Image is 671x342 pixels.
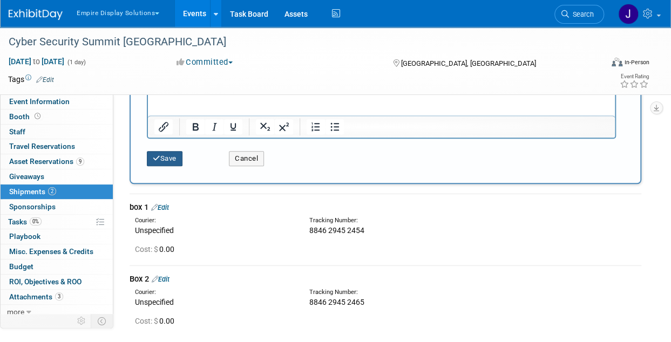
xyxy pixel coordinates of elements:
span: Giveaways [9,172,44,181]
span: more [7,307,24,316]
a: Shipments2 [1,184,113,199]
button: Save [147,151,182,166]
span: 0.00 [135,317,179,325]
span: 9 [76,158,84,166]
span: Playbook [9,232,40,241]
td: Toggle Event Tabs [91,314,113,328]
td: Personalize Event Tab Strip [72,314,91,328]
a: Playbook [1,229,113,244]
span: Travel Reservations [9,142,75,151]
span: Cost: $ [135,317,159,325]
button: Italic [205,119,223,134]
a: Budget [1,259,113,274]
img: ExhibitDay [9,9,63,20]
a: Attachments3 [1,290,113,304]
span: ROI, Objectives & ROO [9,277,82,286]
a: Event Information [1,94,113,109]
td: Tags [8,74,54,85]
span: (1 day) [66,59,86,66]
span: 2 [48,187,56,195]
span: 3 [55,292,63,300]
div: Tracking Number: [309,216,511,225]
span: Staff [9,127,25,136]
span: Attachments [9,292,63,301]
button: Committed [173,57,237,68]
a: Giveaways [1,169,113,184]
span: 0.00 [135,245,179,254]
a: Staff [1,125,113,139]
span: Cost: $ [135,245,159,254]
div: Courier: [135,288,293,297]
img: Format-Inperson.png [612,58,622,66]
button: Bold [186,119,205,134]
span: 8846 2945 2465 [309,298,364,306]
div: Box 2 [130,273,641,285]
div: Tracking Number: [309,288,511,297]
span: [DATE] [DATE] [8,57,65,66]
img: Jessica Luyster [618,4,639,24]
a: more [1,305,113,319]
a: ROI, Objectives & ROO [1,275,113,289]
a: Tasks0% [1,215,113,229]
span: 8846 2945 2454 [309,226,364,235]
span: Booth [9,112,43,121]
button: Cancel [229,151,264,166]
div: Event Rating [620,74,649,79]
span: Search [569,10,594,18]
button: Superscript [275,119,293,134]
div: Cyber Security Summit [GEOGRAPHIC_DATA] [5,32,595,52]
a: Booth [1,110,113,124]
body: Rich Text Area. Press ALT-0 for help. [6,4,462,15]
div: Unspecified [135,297,293,307]
a: Asset Reservations9 [1,154,113,169]
a: Search [554,5,604,24]
span: Event Information [9,97,70,106]
a: Travel Reservations [1,139,113,154]
span: Tasks [8,217,42,226]
span: [GEOGRAPHIC_DATA], [GEOGRAPHIC_DATA] [401,59,536,67]
a: Misc. Expenses & Credits [1,244,113,259]
button: Bullet list [326,119,344,134]
a: Edit [152,275,170,283]
a: Edit [36,76,54,84]
span: to [31,57,42,66]
button: Numbered list [307,119,325,134]
div: Unspecified [135,225,293,236]
button: Insert/edit link [154,119,173,134]
div: Courier: [135,216,293,225]
button: Subscript [256,119,274,134]
button: Underline [224,119,242,134]
span: Misc. Expenses & Credits [9,247,93,256]
div: In-Person [624,58,649,66]
span: Booth not reserved yet [32,112,43,120]
a: Sponsorships [1,200,113,214]
span: 0% [30,217,42,225]
span: Budget [9,262,33,271]
div: box 1 [130,202,641,213]
a: Edit [151,203,169,211]
span: Asset Reservations [9,157,84,166]
div: Event Format [556,56,649,72]
span: Sponsorships [9,202,56,211]
span: Shipments [9,187,56,196]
